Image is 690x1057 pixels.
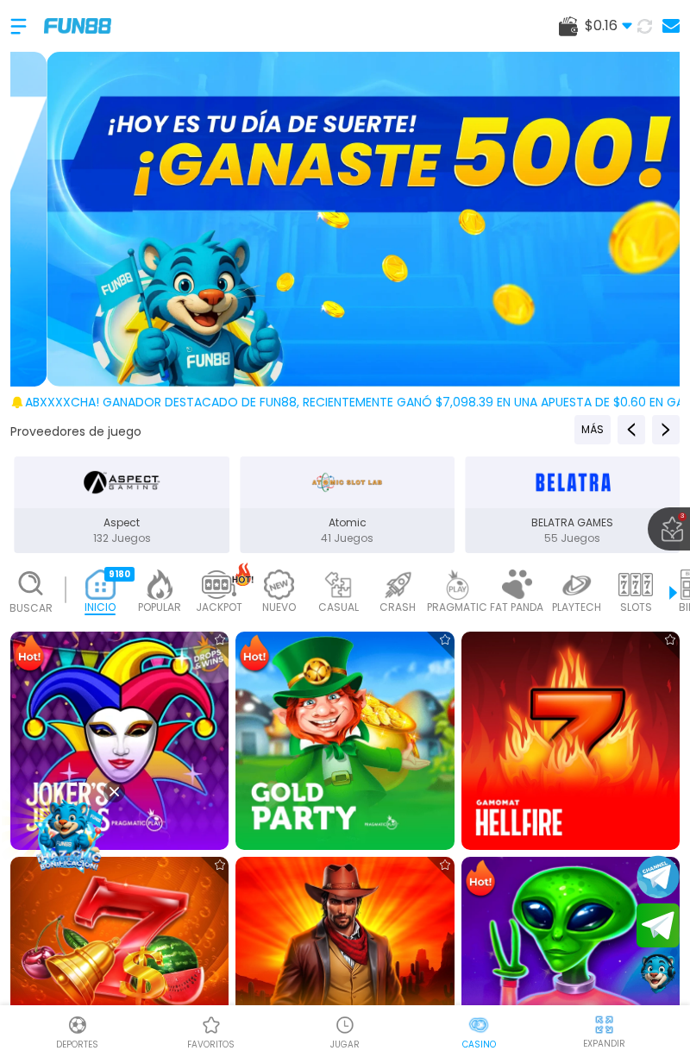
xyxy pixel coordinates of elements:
[412,1012,546,1051] a: CasinoCasinoCasino
[574,415,611,444] button: Previous providers
[637,952,680,997] button: Contact customer service
[465,531,680,546] p: 55 Juegos
[144,1012,278,1051] a: Casino FavoritosCasino Favoritosfavoritos
[235,632,454,850] img: Gold Party
[465,515,680,531] p: BELATRA GAMES
[310,463,386,501] img: Atomic
[237,633,272,675] img: Hot
[618,415,645,444] button: Previous providers
[379,600,416,615] p: CRASH
[196,600,242,615] p: JACKPOT
[261,569,296,600] img: new_light.webp
[460,455,685,555] button: BELATRA GAMES
[530,463,615,501] img: BELATRA GAMES
[235,455,460,555] button: Atomic
[187,1038,235,1051] p: favoritos
[202,569,236,600] img: jackpot_light.webp
[380,569,415,600] img: crash_light.webp
[83,569,117,600] img: home_active.webp
[201,1015,222,1035] img: Casino Favoritos
[618,569,653,600] img: slots_light.webp
[620,600,652,615] p: SLOTS
[240,531,455,546] p: 41 Juegos
[321,569,355,600] img: casual_light.webp
[84,463,160,501] img: Aspect
[15,531,229,546] p: 132 Juegos
[552,600,601,615] p: PLAYTECH
[138,600,181,615] p: POPULAR
[461,632,680,850] img: Hellfire
[678,513,687,521] span: 3
[44,18,111,33] img: Company Logo
[463,859,498,900] img: Hot
[10,423,141,441] button: Proveedores de juego
[67,1015,88,1035] img: Deportes
[583,1037,625,1050] p: EXPANDIR
[559,569,593,600] img: playtech_light.webp
[637,854,680,899] button: Join telegram channel
[330,1038,360,1051] p: JUGAR
[440,569,474,600] img: pragmatic_light.webp
[462,1038,496,1051] p: Casino
[142,569,177,600] img: popular_light.webp
[652,415,680,444] button: Next providers
[335,1015,355,1035] img: Casino Jugar
[585,16,632,36] span: $ 0.16
[9,601,53,616] p: Buscar
[278,1012,411,1051] a: Casino JugarCasino JugarJUGAR
[9,455,235,555] button: Aspect
[56,1038,98,1051] p: Deportes
[10,1012,144,1051] a: DeportesDeportesDeportes
[85,600,116,615] p: INICIO
[232,563,254,586] img: hot
[637,903,680,948] button: Join telegram
[490,600,543,615] p: FAT PANDA
[10,632,229,850] img: Joker's Jewels
[22,786,116,879] img: Image Link
[499,569,534,600] img: fat_panda_light.webp
[240,515,455,531] p: Atomic
[427,600,487,615] p: PRAGMATIC
[12,633,47,675] img: Hot
[15,515,229,531] p: Aspect
[262,600,296,615] p: NUEVO
[593,1014,615,1035] img: hide
[318,600,359,615] p: CASUAL
[104,567,135,582] div: 9180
